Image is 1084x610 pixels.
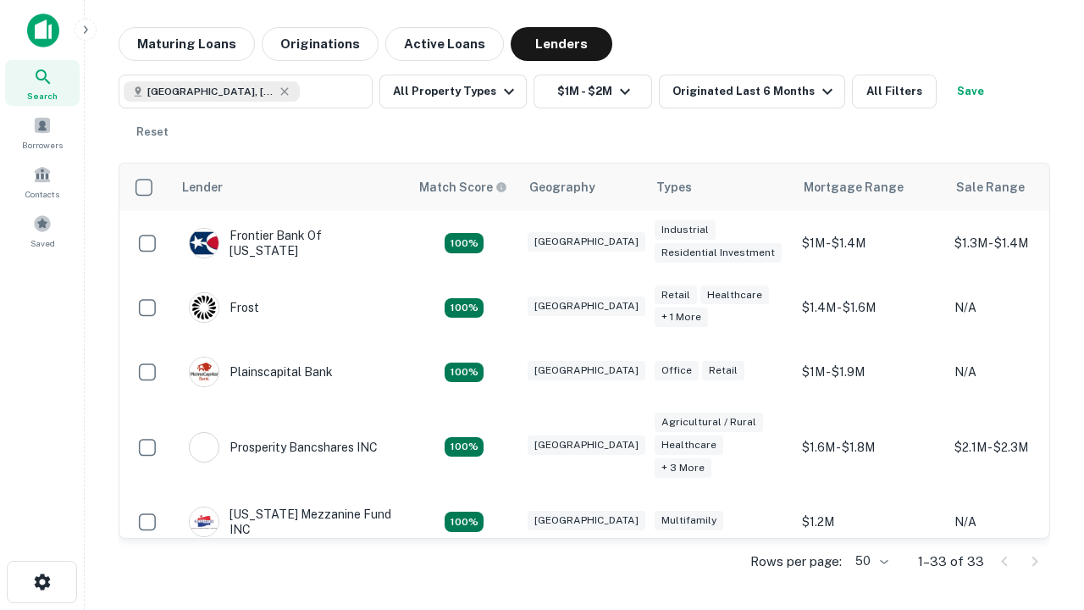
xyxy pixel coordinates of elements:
div: Agricultural / Rural [655,413,763,432]
div: Originated Last 6 Months [672,81,838,102]
div: Matching Properties: 4, hasApolloMatch: undefined [445,233,484,253]
div: Healthcare [700,286,769,305]
div: Lender [182,177,223,197]
div: Frost [189,292,259,323]
img: picture [190,293,218,322]
div: Mortgage Range [804,177,904,197]
iframe: Chat Widget [999,420,1084,502]
button: Maturing Loans [119,27,255,61]
div: Geography [529,177,595,197]
th: Mortgage Range [794,164,946,211]
td: $1.4M - $1.6M [794,275,946,340]
div: Prosperity Bancshares INC [189,432,378,463]
div: Matching Properties: 6, hasApolloMatch: undefined [445,437,484,457]
div: [GEOGRAPHIC_DATA] [528,232,645,252]
div: [US_STATE] Mezzanine Fund INC [189,507,392,537]
div: Frontier Bank Of [US_STATE] [189,228,392,258]
a: Borrowers [5,109,80,155]
div: Healthcare [655,435,723,455]
a: Contacts [5,158,80,204]
div: Multifamily [655,511,723,530]
button: Originated Last 6 Months [659,75,845,108]
img: picture [190,229,218,258]
button: Active Loans [385,27,504,61]
td: $1.6M - $1.8M [794,404,946,490]
span: Saved [30,236,55,250]
img: picture [190,507,218,536]
div: + 3 more [655,458,711,478]
div: [GEOGRAPHIC_DATA] [528,297,645,316]
div: Sale Range [956,177,1025,197]
button: Originations [262,27,379,61]
span: Borrowers [22,138,63,152]
div: Matching Properties: 4, hasApolloMatch: undefined [445,298,484,319]
h6: Match Score [419,178,504,197]
div: 50 [849,549,891,574]
button: Save your search to get updates of matches that match your search criteria. [943,75,998,108]
div: Industrial [655,220,716,240]
span: Contacts [25,187,59,201]
button: Reset [125,115,180,149]
div: Retail [702,361,744,380]
div: Retail [655,286,697,305]
a: Search [5,60,80,106]
th: Capitalize uses an advanced AI algorithm to match your search with the best lender. The match sco... [409,164,519,211]
div: + 1 more [655,308,708,327]
button: $1M - $2M [534,75,652,108]
div: [GEOGRAPHIC_DATA] [528,361,645,380]
td: $1M - $1.9M [794,340,946,404]
div: Matching Properties: 4, hasApolloMatch: undefined [445,363,484,383]
div: Residential Investment [655,243,782,263]
div: Types [656,177,692,197]
span: Search [27,89,58,103]
img: picture [190,433,218,462]
button: All Property Types [379,75,527,108]
button: All Filters [852,75,937,108]
p: 1–33 of 33 [918,552,984,572]
td: $1.2M [794,490,946,554]
div: [GEOGRAPHIC_DATA] [528,511,645,530]
div: Plainscapital Bank [189,357,333,387]
td: $1M - $1.4M [794,211,946,275]
img: capitalize-icon.png [27,14,59,47]
button: Lenders [511,27,612,61]
div: [GEOGRAPHIC_DATA] [528,435,645,455]
a: Saved [5,208,80,253]
th: Geography [519,164,646,211]
th: Types [646,164,794,211]
span: [GEOGRAPHIC_DATA], [GEOGRAPHIC_DATA], [GEOGRAPHIC_DATA] [147,84,274,99]
div: Office [655,361,699,380]
img: picture [190,358,218,386]
p: Rows per page: [750,552,842,572]
div: Capitalize uses an advanced AI algorithm to match your search with the best lender. The match sco... [419,178,507,197]
th: Lender [172,164,409,211]
div: Matching Properties: 5, hasApolloMatch: undefined [445,512,484,532]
